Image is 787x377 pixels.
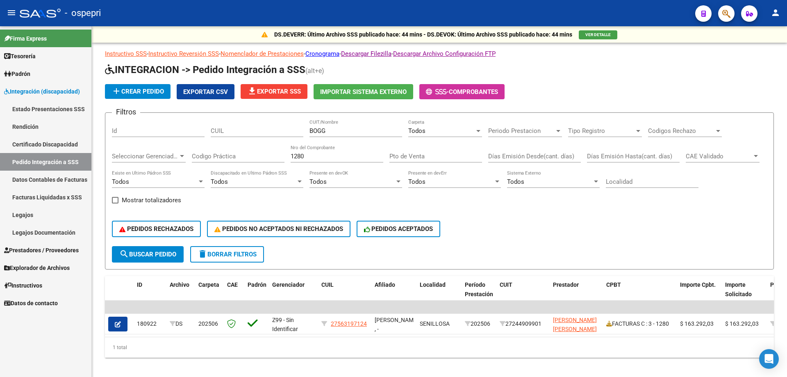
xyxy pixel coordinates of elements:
[357,221,441,237] button: PEDIDOS ACEPTADOS
[408,178,425,185] span: Todos
[247,88,301,95] span: Exportar SSS
[221,50,304,57] a: Nomenclador de Prestaciones
[4,246,79,255] span: Prestadores / Proveedores
[686,153,752,160] span: CAE Validado
[198,320,218,327] span: 202506
[105,64,305,75] span: INTEGRACION -> Pedido Integración a SSS
[112,178,129,185] span: Todos
[7,8,16,18] mat-icon: menu
[198,251,257,258] span: Borrar Filtros
[269,276,318,312] datatable-header-cell: Gerenciador
[177,84,234,99] button: Exportar CSV
[137,281,142,288] span: ID
[119,251,176,258] span: Buscar Pedido
[148,50,219,57] a: Instructivo Reversión SSS
[321,281,334,288] span: CUIL
[166,276,195,312] datatable-header-cell: Archivo
[759,349,779,369] div: Open Intercom Messenger
[553,317,597,333] span: [PERSON_NAME] [PERSON_NAME]
[272,281,305,288] span: Gerenciador
[122,195,181,205] span: Mostrar totalizadores
[314,84,413,99] button: Importar Sistema Externo
[111,88,164,95] span: Crear Pedido
[211,178,228,185] span: Todos
[227,281,238,288] span: CAE
[65,4,101,22] span: - ospepri
[4,69,30,78] span: Padrón
[119,225,193,233] span: PEDIDOS RECHAZADOS
[420,281,446,288] span: Localidad
[393,50,496,57] a: Descargar Archivo Configuración FTP
[725,281,752,297] span: Importe Solicitado
[568,127,635,135] span: Tipo Registro
[214,225,343,233] span: PEDIDOS NO ACEPTADOS NI RECHAZADOS
[111,86,121,96] mat-icon: add
[375,281,395,288] span: Afiliado
[371,276,416,312] datatable-header-cell: Afiliado
[465,281,493,297] span: Período Prestación
[248,281,266,288] span: Padrón
[112,153,178,160] span: Seleccionar Gerenciador
[648,127,714,135] span: Codigos Rechazo
[426,88,449,96] span: -
[198,281,219,288] span: Carpeta
[134,276,166,312] datatable-header-cell: ID
[170,281,189,288] span: Archivo
[449,88,498,96] span: Comprobantes
[4,34,47,43] span: Firma Express
[722,276,767,312] datatable-header-cell: Importe Solicitado
[364,225,433,233] span: PEDIDOS ACEPTADOS
[247,86,257,96] mat-icon: file_download
[4,87,80,96] span: Integración (discapacidad)
[183,88,228,96] span: Exportar CSV
[420,320,450,327] span: SENILLOSA
[680,281,716,288] span: Importe Cpbt.
[105,337,774,358] div: 1 total
[318,276,371,312] datatable-header-cell: CUIL
[4,281,42,290] span: Instructivos
[416,276,462,312] datatable-header-cell: Localidad
[105,49,774,58] p: - - - - -
[105,84,171,99] button: Crear Pedido
[119,249,129,259] mat-icon: search
[771,8,780,18] mat-icon: person
[375,317,419,333] span: [PERSON_NAME] , -
[725,320,759,327] span: $ 163.292,03
[488,127,555,135] span: Periodo Prestacion
[305,50,339,57] a: Cronograma
[496,276,550,312] datatable-header-cell: CUIT
[190,246,264,263] button: Borrar Filtros
[550,276,603,312] datatable-header-cell: Prestador
[677,276,722,312] datatable-header-cell: Importe Cpbt.
[309,178,327,185] span: Todos
[272,317,298,333] span: Z99 - Sin Identificar
[408,127,425,135] span: Todos
[419,84,505,99] button: -Comprobantes
[4,299,58,308] span: Datos de contacto
[4,263,70,272] span: Explorador de Archivos
[507,178,524,185] span: Todos
[579,30,617,39] button: VER DETALLE
[606,319,673,329] div: FACTURAS C : 3 - 1280
[585,32,611,37] span: VER DETALLE
[112,106,140,118] h3: Filtros
[112,221,201,237] button: PEDIDOS RECHAZADOS
[137,319,163,329] div: 180922
[341,50,391,57] a: Descargar Filezilla
[274,30,572,39] p: DS.DEVERR: Último Archivo SSS publicado hace: 44 mins - DS.DEVOK: Último Archivo SSS publicado ha...
[331,320,367,327] span: 27563197124
[224,276,244,312] datatable-header-cell: CAE
[320,88,407,96] span: Importar Sistema Externo
[207,221,350,237] button: PEDIDOS NO ACEPTADOS NI RECHAZADOS
[241,84,307,99] button: Exportar SSS
[462,276,496,312] datatable-header-cell: Período Prestación
[465,319,493,329] div: 202506
[195,276,224,312] datatable-header-cell: Carpeta
[553,281,579,288] span: Prestador
[4,52,36,61] span: Tesorería
[198,249,207,259] mat-icon: delete
[500,319,546,329] div: 27244909901
[112,246,184,263] button: Buscar Pedido
[305,67,324,75] span: (alt+e)
[606,281,621,288] span: CPBT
